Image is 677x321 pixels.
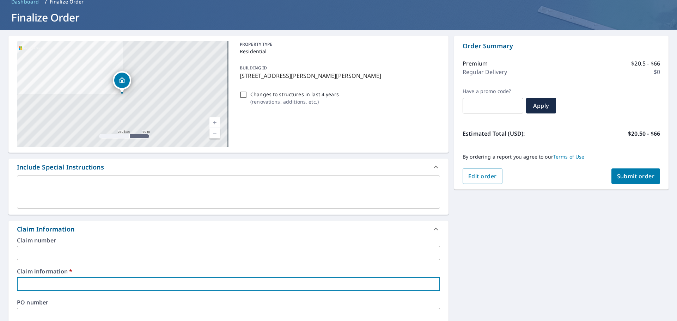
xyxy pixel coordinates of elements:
div: Include Special Instructions [8,159,449,175]
p: [STREET_ADDRESS][PERSON_NAME][PERSON_NAME] [240,72,437,80]
p: BUILDING ID [240,65,267,71]
p: Order Summary [463,41,660,51]
h1: Finalize Order [8,10,669,25]
div: Claim Information [17,224,74,234]
label: Claim information [17,268,440,274]
p: Estimated Total (USD): [463,129,561,138]
div: Claim Information [8,221,449,237]
p: By ordering a report you agree to our [463,154,660,160]
p: PROPERTY TYPE [240,41,437,48]
span: Submit order [617,172,655,180]
p: Regular Delivery [463,68,507,76]
button: Edit order [463,168,502,184]
p: Changes to structures in last 4 years [250,91,339,98]
label: PO number [17,300,440,305]
p: Residential [240,48,437,55]
a: Current Level 17, Zoom In [209,117,220,128]
a: Terms of Use [553,153,585,160]
p: ( renovations, additions, etc. ) [250,98,339,105]
button: Apply [526,98,556,113]
div: Dropped pin, building 1, Residential property, 184 184 w fletcher ave lincoln Lincoln, NE 68521 [113,71,131,93]
label: Claim number [17,237,440,243]
span: Edit order [468,172,497,180]
p: $0 [654,68,660,76]
label: Have a promo code? [463,88,523,94]
a: Current Level 17, Zoom Out [209,128,220,138]
div: Include Special Instructions [17,162,104,172]
p: $20.50 - $66 [628,129,660,138]
span: Apply [532,102,550,110]
p: Premium [463,59,488,68]
button: Submit order [611,168,660,184]
p: $20.5 - $66 [631,59,660,68]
